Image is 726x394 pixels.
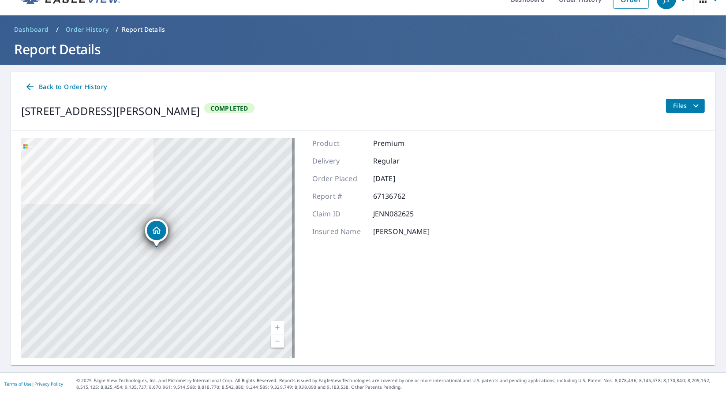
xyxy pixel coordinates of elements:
div: Dropped pin, building 1, Residential property, 18 Foxwood Dr Somerset, NJ 08873 [145,219,168,246]
li: / [116,24,118,35]
p: 67136762 [373,191,426,201]
p: Delivery [312,156,365,166]
p: Product [312,138,365,149]
p: JENN082625 [373,208,426,219]
h1: Report Details [11,40,715,58]
span: Dashboard [14,25,49,34]
a: Dashboard [11,22,52,37]
p: [DATE] [373,173,426,184]
li: / [56,24,59,35]
p: Insured Name [312,226,365,237]
a: Terms of Use [4,381,32,387]
p: © 2025 Eagle View Technologies, Inc. and Pictometry International Corp. All Rights Reserved. Repo... [76,377,722,390]
span: Back to Order History [25,82,107,93]
span: Order History [66,25,109,34]
span: Completed [205,104,254,112]
p: [PERSON_NAME] [373,226,430,237]
p: Claim ID [312,208,365,219]
a: Current Level 17, Zoom Out [271,335,284,348]
a: Back to Order History [21,79,110,95]
a: Order History [62,22,112,37]
button: filesDropdownBtn-67136762 [666,99,705,113]
span: Files [673,100,701,111]
nav: breadcrumb [11,22,715,37]
p: Premium [373,138,426,149]
p: | [4,381,63,387]
a: Privacy Policy [34,381,63,387]
p: Report Details [122,25,165,34]
div: [STREET_ADDRESS][PERSON_NAME] [21,103,200,119]
p: Report # [312,191,365,201]
a: Current Level 17, Zoom In [271,321,284,335]
p: Regular [373,156,426,166]
p: Order Placed [312,173,365,184]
